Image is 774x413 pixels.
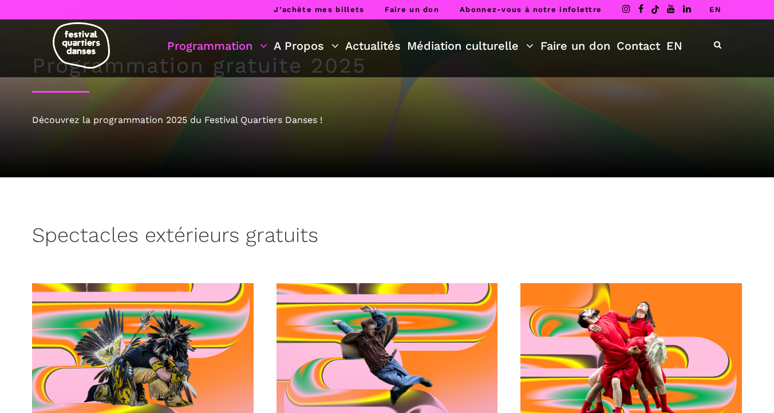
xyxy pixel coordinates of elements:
h3: Spectacles extérieurs gratuits [32,223,318,252]
a: J’achète mes billets [274,5,364,14]
a: Programmation [167,36,267,55]
a: EN [709,5,721,14]
a: Abonnez-vous à notre infolettre [460,5,602,14]
a: Médiation culturelle [407,36,534,55]
a: Contact [617,36,660,55]
a: Faire un don [385,5,439,14]
a: Faire un don [540,36,610,55]
img: logo-fqd-med [53,22,110,69]
a: EN [666,36,682,55]
a: Actualités [345,36,401,55]
div: Découvrez la programmation 2025 du Festival Quartiers Danses ! [32,113,742,128]
a: A Propos [274,36,339,55]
